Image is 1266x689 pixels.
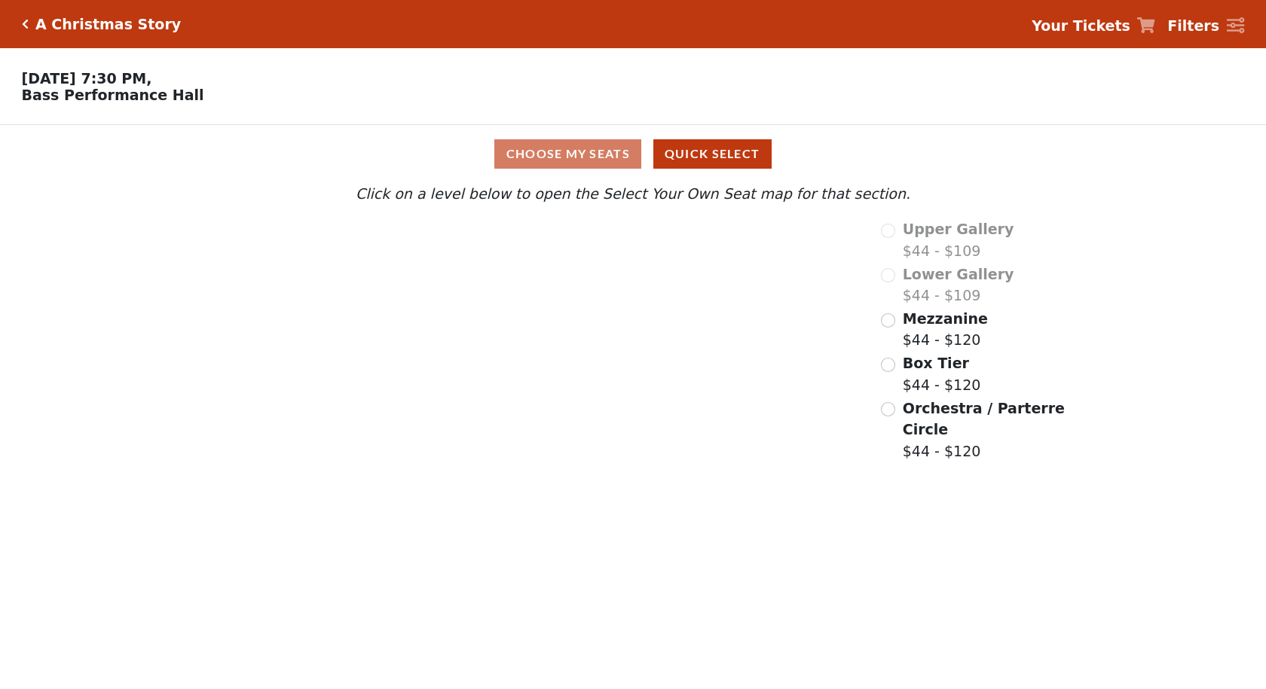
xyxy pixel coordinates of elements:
[1167,17,1219,34] strong: Filters
[22,19,29,29] a: Click here to go back to filters
[903,218,1014,261] label: $44 - $109
[448,468,737,642] path: Orchestra / Parterre Circle - Seats Available: 210
[903,264,1014,306] label: $44 - $109
[903,266,1014,282] span: Lower Gallery
[653,139,772,169] button: Quick Select
[903,352,981,395] label: $44 - $120
[1032,17,1130,34] strong: Your Tickets
[903,221,1014,237] span: Upper Gallery
[1167,15,1244,37] a: Filters
[903,310,988,327] span: Mezzanine
[292,231,576,300] path: Upper Gallery - Seats Available: 0
[35,16,181,33] h5: A Christmas Story
[169,183,1097,205] p: Click on a level below to open the Select Your Own Seat map for that section.
[903,398,1067,462] label: $44 - $120
[903,308,988,351] label: $44 - $120
[1032,15,1155,37] a: Your Tickets
[313,287,614,383] path: Lower Gallery - Seats Available: 0
[903,400,1065,438] span: Orchestra / Parterre Circle
[903,355,969,371] span: Box Tier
